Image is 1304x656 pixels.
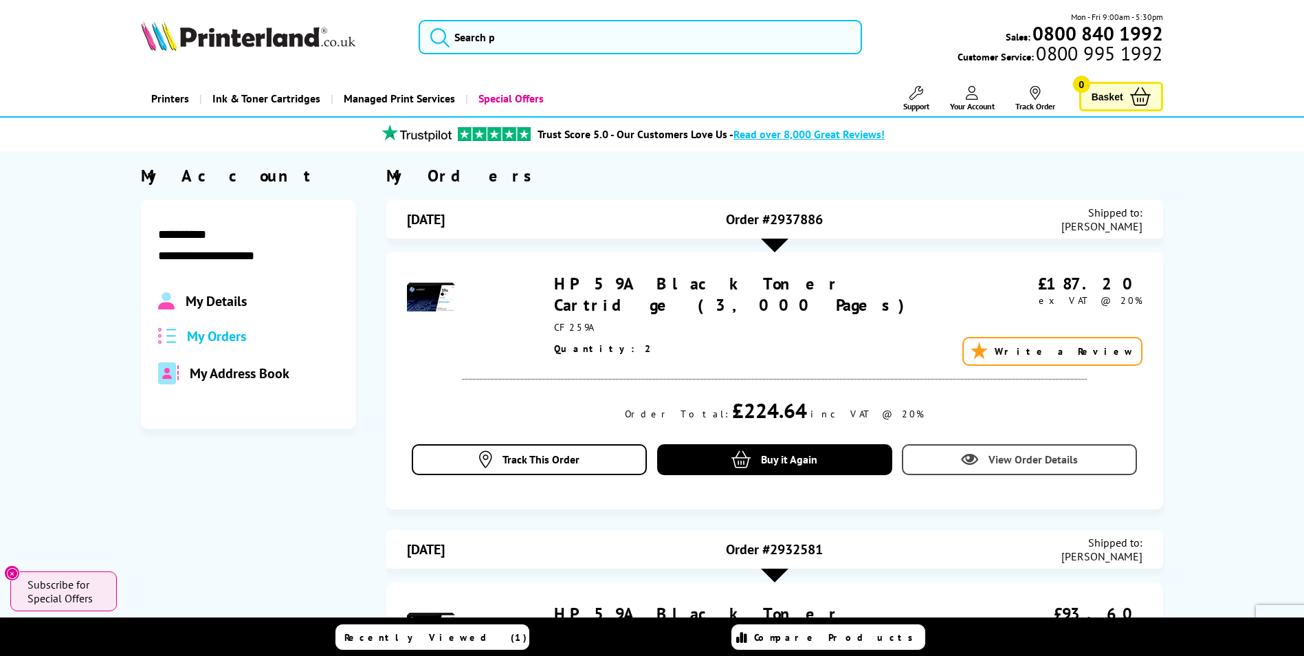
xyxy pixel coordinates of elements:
[407,273,455,321] img: HP 59A Black Toner Cartridge (3,000 Pages)
[726,540,823,558] span: Order #2932581
[995,345,1134,358] span: Write a Review
[458,127,531,141] img: trustpilot rating
[554,321,966,334] div: CF259A
[331,81,465,116] a: Managed Print Services
[966,294,1142,307] div: ex VAT @ 20%
[335,624,529,650] a: Recently Viewed (1)
[386,165,1163,186] div: My Orders
[27,578,103,605] span: Subscribe for Special Offers
[344,631,527,644] span: Recently Viewed (1)
[158,328,176,344] img: all-order.svg
[186,292,247,310] span: My Details
[966,273,1142,294] div: £187.20
[141,21,355,51] img: Printerland Logo
[375,124,458,142] img: trustpilot rating
[407,603,455,651] img: HP 59A Black Toner Cartridge (3,000 Pages)
[1034,47,1162,60] span: 0800 995 1992
[538,127,885,141] a: Trust Score 5.0 - Our Customers Love Us -Read over 8,000 Great Reviews!
[810,408,924,420] div: inc VAT @ 20%
[419,20,862,54] input: Search p
[1061,536,1142,549] span: Shipped to:
[903,86,929,111] a: Support
[966,603,1142,624] div: £93.60
[1092,87,1123,106] span: Basket
[158,292,174,310] img: Profile.svg
[731,624,925,650] a: Compare Products
[1030,27,1163,40] a: 0800 840 1992
[212,81,320,116] span: Ink & Toner Cartridges
[502,452,579,466] span: Track This Order
[761,452,817,466] span: Buy it Again
[1006,30,1030,43] span: Sales:
[988,452,1078,466] span: View Order Details
[141,165,355,186] div: My Account
[407,540,445,558] span: [DATE]
[958,47,1162,63] span: Customer Service:
[465,81,554,116] a: Special Offers
[625,408,729,420] div: Order Total:
[950,101,995,111] span: Your Account
[554,273,914,316] a: HP 59A Black Toner Cartridge (3,000 Pages)
[1032,21,1163,46] b: 0800 840 1992
[554,603,914,646] a: HP 59A Black Toner Cartridge (3,000 Pages)
[903,101,929,111] span: Support
[412,444,647,475] a: Track This Order
[1061,219,1142,233] span: [PERSON_NAME]
[1015,86,1055,111] a: Track Order
[950,86,995,111] a: Your Account
[962,337,1142,366] a: Write a Review
[1071,10,1163,23] span: Mon - Fri 9:00am - 5:30pm
[4,565,20,581] button: Close
[902,444,1137,475] a: View Order Details
[199,81,331,116] a: Ink & Toner Cartridges
[554,342,654,355] span: Quantity: 2
[407,210,445,228] span: [DATE]
[141,81,199,116] a: Printers
[733,127,885,141] span: Read over 8,000 Great Reviews!
[754,631,920,644] span: Compare Products
[190,364,289,382] span: My Address Book
[141,21,401,54] a: Printerland Logo
[1079,82,1163,111] a: Basket 0
[1061,549,1142,563] span: [PERSON_NAME]
[726,210,823,228] span: Order #2937886
[1061,206,1142,219] span: Shipped to:
[657,444,892,475] a: Buy it Again
[187,327,246,345] span: My Orders
[1073,76,1090,93] span: 0
[732,397,807,424] div: £224.64
[158,362,179,384] img: address-book-duotone-solid.svg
